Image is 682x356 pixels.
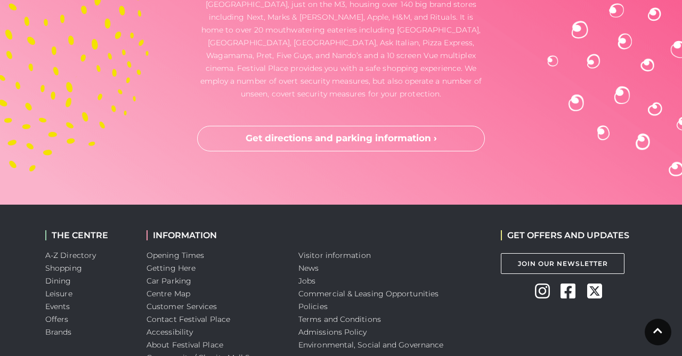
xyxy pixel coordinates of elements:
a: Accessibility [147,327,193,337]
a: Terms and Conditions [298,314,381,324]
a: Policies [298,302,328,311]
a: Opening Times [147,250,204,260]
a: Customer Services [147,302,217,311]
a: Dining [45,276,71,286]
h2: THE CENTRE [45,230,131,240]
a: Environmental, Social and Governance [298,340,443,350]
a: Car Parking [147,276,191,286]
a: About Festival Place [147,340,223,350]
a: Commercial & Leasing Opportunities [298,289,439,298]
a: Visitor information [298,250,371,260]
a: Admissions Policy [298,327,367,337]
a: Shopping [45,263,82,273]
a: Brands [45,327,72,337]
a: Contact Festival Place [147,314,230,324]
a: News [298,263,319,273]
a: Leisure [45,289,72,298]
a: Get directions and parking information › [197,126,485,151]
a: Jobs [298,276,315,286]
a: Offers [45,314,69,324]
h2: GET OFFERS AND UPDATES [501,230,629,240]
a: Centre Map [147,289,190,298]
a: Getting Here [147,263,196,273]
a: Events [45,302,70,311]
a: Join Our Newsletter [501,253,624,274]
a: A-Z Directory [45,250,96,260]
h2: INFORMATION [147,230,282,240]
